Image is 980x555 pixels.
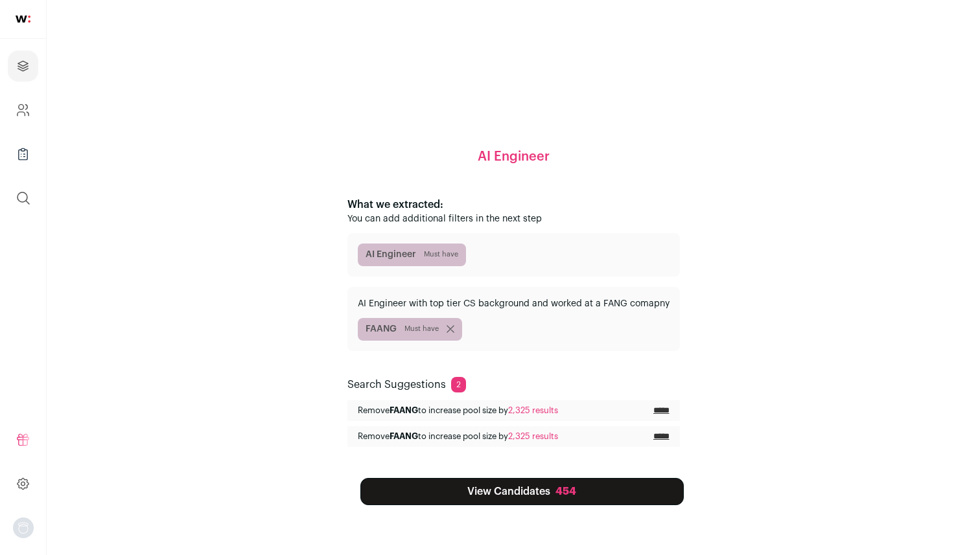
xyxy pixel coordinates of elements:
[8,51,38,82] a: Projects
[358,431,558,442] p: Remove to increase pool size by
[347,377,466,392] p: Search Suggestions
[360,478,684,505] a: View Candidates 454
[358,318,462,341] span: FAANG
[8,139,38,170] a: Company Lists
[347,212,680,225] p: You can add additional filters in the next step
[478,148,550,166] h1: AI Engineer
[16,16,30,23] img: wellfound-shorthand-0d5821cbd27db2630d0214b213865d53afaa358527fdda9d0ea32b1df1b89c2c.svg
[390,406,418,414] span: FAANG
[390,432,418,440] span: FAANG
[424,249,458,260] span: Must have
[358,297,670,310] p: AI Engineer with top tier CS background and worked at a FANG comapny
[451,377,466,392] span: 2
[508,406,558,414] span: 2,325 results
[508,432,558,440] span: 2,325 results
[13,517,34,538] img: nopic.png
[358,244,466,266] span: AI Engineer
[358,405,558,416] p: Remove to increase pool size by
[347,197,680,212] p: What we extracted:
[8,95,38,126] a: Company and ATS Settings
[13,517,34,538] button: Open dropdown
[555,484,576,499] div: 454
[404,324,439,334] span: Must have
